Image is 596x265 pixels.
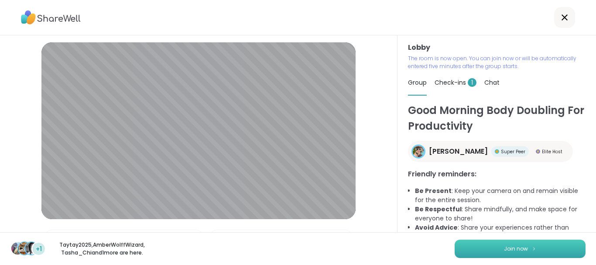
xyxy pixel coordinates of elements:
li: : Share mindfully, and make space for everyone to share! [415,205,586,223]
img: Tasha_Chi [25,242,38,255]
h3: Lobby [408,42,586,53]
img: Elite Host [536,149,540,154]
span: Group [408,78,427,87]
h3: Friendly reminders: [408,169,586,179]
img: Camera [214,230,222,248]
span: Elite Host [542,148,562,155]
img: ShareWell Logo [21,7,81,28]
span: [PERSON_NAME] [429,146,488,157]
span: +1 [36,244,42,254]
b: Avoid Advice [415,223,458,232]
span: | [60,230,62,248]
p: The room is now open. You can join now or will be automatically entered five minutes after the gr... [408,55,586,70]
li: : Keep your camera on and remain visible for the entire session. [415,186,586,205]
p: Taytay2025 , AmberWolffWizard , Tasha_Chi and 1 more are here. [53,241,151,257]
button: Join now [455,240,586,258]
span: | [225,230,227,248]
b: Be Present [415,186,452,195]
img: Microphone [49,230,57,248]
span: Join now [504,245,528,253]
h1: Good Morning Body Doubling For Productivity [408,103,586,134]
img: Adrienne_QueenOfTheDawn [413,146,424,157]
li: : Share your experiences rather than advice, as peers are not mental health professionals. [415,223,586,241]
img: Super Peer [495,149,499,154]
img: ShareWell Logomark [531,246,537,251]
span: Check-ins [435,78,476,87]
b: Be Respectful [415,205,462,213]
img: AmberWolffWizard [18,242,31,255]
a: Adrienne_QueenOfTheDawn[PERSON_NAME]Super PeerSuper PeerElite HostElite Host [408,141,573,162]
span: Chat [484,78,500,87]
span: Super Peer [501,148,525,155]
span: 1 [468,78,476,87]
img: Taytay2025 [11,242,24,255]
